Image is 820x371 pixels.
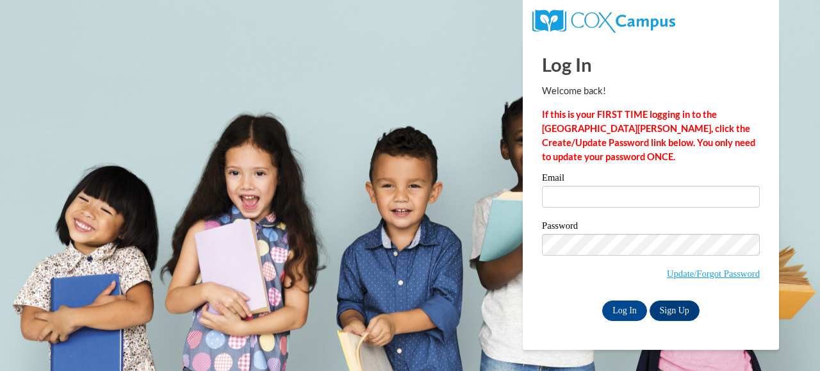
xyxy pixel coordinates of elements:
[650,301,700,321] a: Sign Up
[542,173,760,186] label: Email
[532,15,675,26] a: COX Campus
[542,109,755,162] strong: If this is your FIRST TIME logging in to the [GEOGRAPHIC_DATA][PERSON_NAME], click the Create/Upd...
[667,268,760,279] a: Update/Forgot Password
[542,84,760,98] p: Welcome back!
[542,51,760,78] h1: Log In
[532,10,675,33] img: COX Campus
[542,221,760,234] label: Password
[602,301,647,321] input: Log In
